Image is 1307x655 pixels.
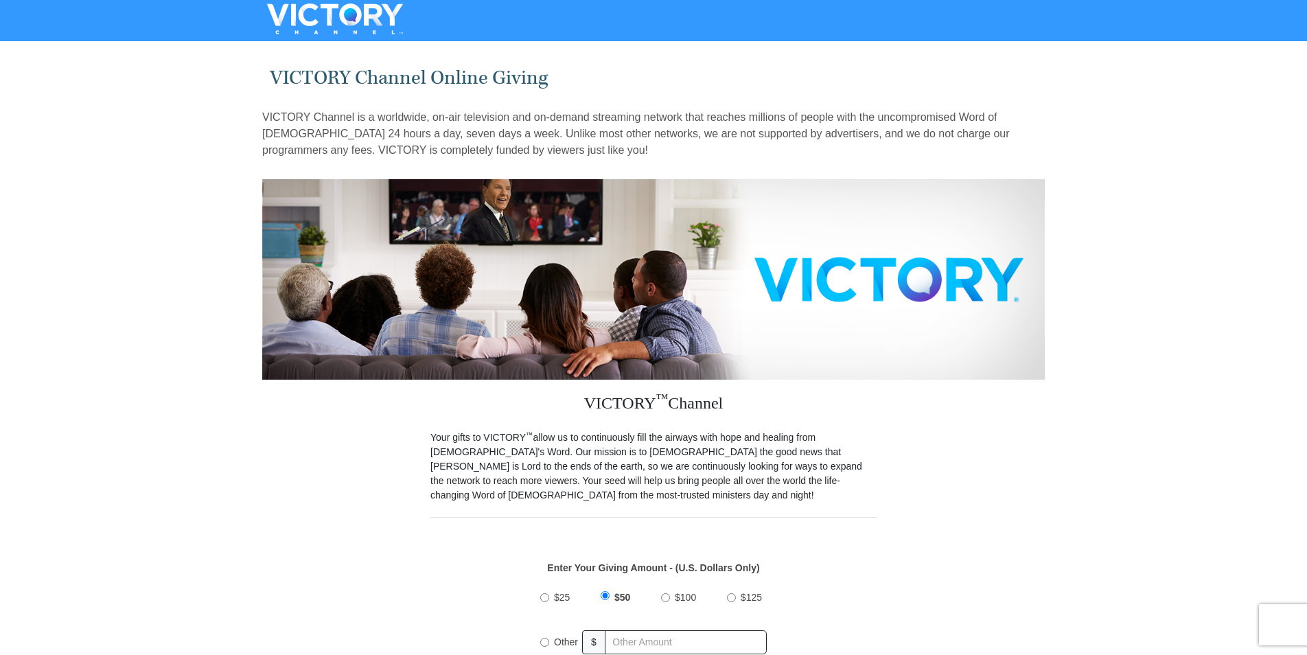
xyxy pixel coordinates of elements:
[741,592,762,603] span: $125
[582,630,605,654] span: $
[656,391,669,405] sup: ™
[675,592,696,603] span: $100
[605,630,767,654] input: Other Amount
[547,562,759,573] strong: Enter Your Giving Amount - (U.S. Dollars Only)
[262,109,1045,159] p: VICTORY Channel is a worldwide, on-air television and on-demand streaming network that reaches mi...
[249,3,421,34] img: VICTORYTHON - VICTORY Channel
[554,592,570,603] span: $25
[614,592,630,603] span: $50
[270,67,1038,89] h1: VICTORY Channel Online Giving
[430,430,877,503] p: Your gifts to VICTORY allow us to continuously fill the airways with hope and healing from [DEMOG...
[430,380,877,430] h3: VICTORY Channel
[526,430,533,439] sup: ™
[554,636,578,647] span: Other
